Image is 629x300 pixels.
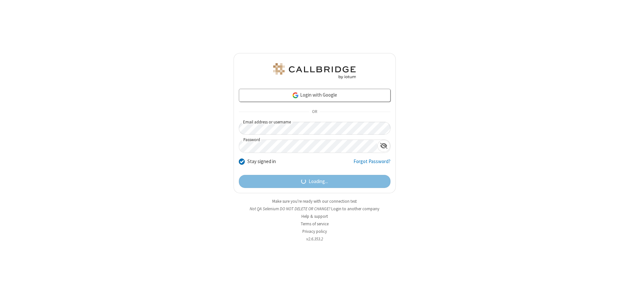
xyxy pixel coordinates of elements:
button: Login to another company [331,206,379,212]
iframe: Chat [613,283,624,295]
a: Privacy policy [302,229,327,234]
input: Password [239,140,377,153]
a: Terms of service [301,221,329,227]
span: OR [309,107,320,117]
span: Loading... [309,178,328,185]
a: Login with Google [239,89,391,102]
a: Make sure you're ready with our connection test [272,198,357,204]
a: Help & support [301,214,328,219]
li: Not QA Selenium DO NOT DELETE OR CHANGE? [234,206,396,212]
img: QA Selenium DO NOT DELETE OR CHANGE [272,63,357,79]
li: v2.6.353.2 [234,236,396,242]
button: Loading... [239,175,391,188]
a: Forgot Password? [353,158,391,170]
label: Stay signed in [247,158,276,165]
div: Show password [377,140,390,152]
input: Email address or username [239,122,391,135]
img: google-icon.png [292,92,299,99]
